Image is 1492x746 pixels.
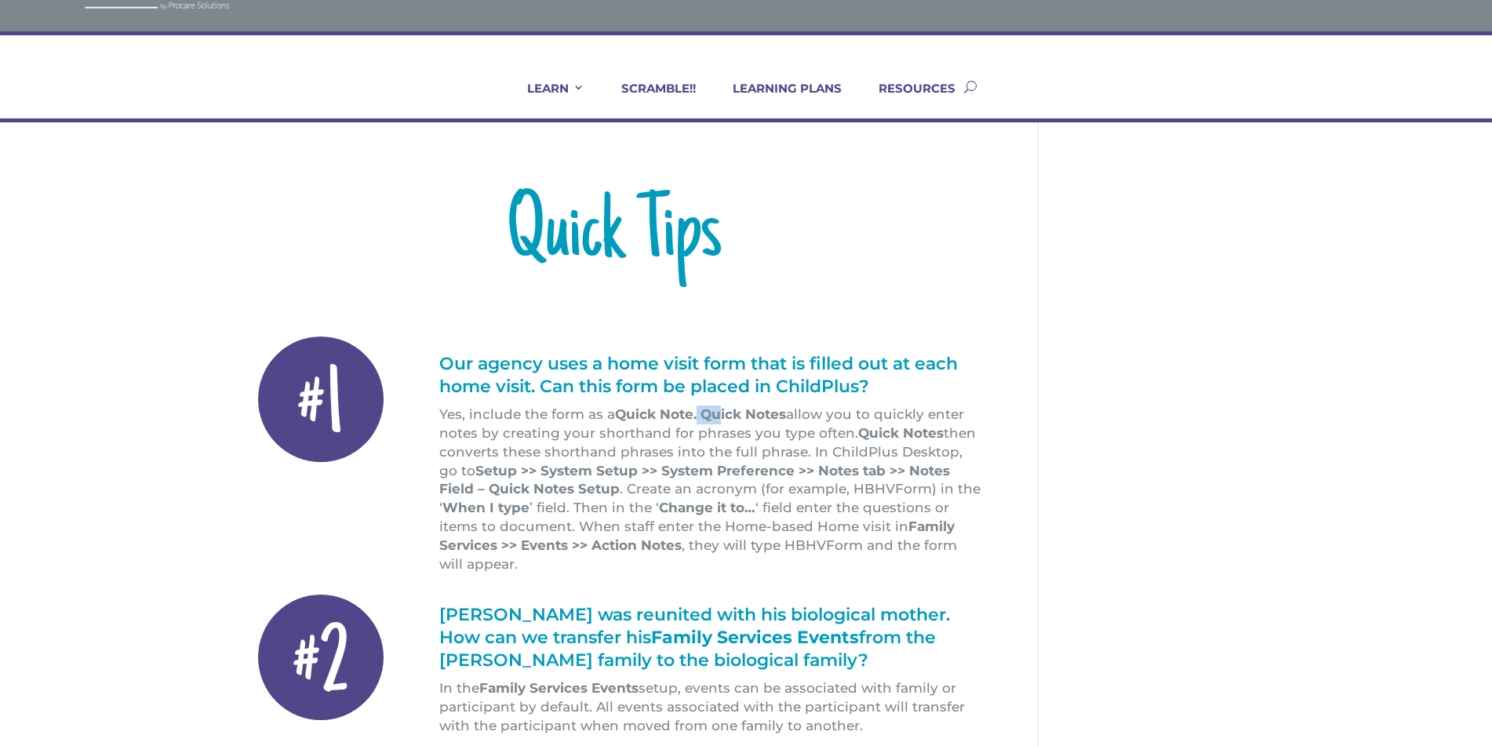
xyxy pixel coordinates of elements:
[439,353,984,406] h1: Our agency uses a home visit form that is filled out at each home visit. Can this form be placed ...
[651,627,859,648] strong: Family Services Events
[442,500,529,515] strong: When I type
[659,500,755,515] strong: Change it to…
[858,425,944,441] strong: Quick Notes
[258,595,384,720] div: #2
[258,337,384,462] div: #1
[439,679,984,735] p: In the setup, events can be associated with family or participant by default. All events associat...
[508,81,584,118] a: LEARN
[713,81,842,118] a: LEARNING PLANS
[615,406,786,422] strong: Quick Note. Quick Notes
[479,680,639,696] strong: Family Services Events
[439,604,984,679] h1: [PERSON_NAME] was reunited with his biological mother. How can we transfer his from the [PERSON_N...
[439,463,950,497] strong: Setup >> System Setup >> System Preference >> Notes tab >> Notes Field – Quick Notes Setup
[859,81,955,118] a: RESOURCES
[439,406,984,573] p: Yes, include the form as a allow you to quickly enter notes by creating your shorthand for phrase...
[602,81,696,118] a: SCRAMBLE!!
[244,189,983,291] h1: Quick Tips
[439,519,955,553] strong: Family Services >> Events >> Action Notes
